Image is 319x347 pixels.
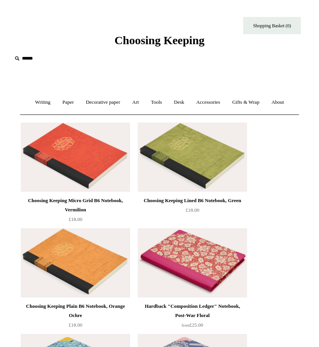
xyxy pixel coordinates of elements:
a: Choosing Keeping Plain B6 Notebook, Orange Ochre Choosing Keeping Plain B6 Notebook, Orange Ochre [21,228,130,297]
a: Decorative paper [80,92,125,113]
a: Choosing Keeping Micro Grid B6 Notebook, Vermilion £18.00 [21,196,130,227]
div: Hardback "Composition Ledger" Notebook, Post-War Floral [140,302,245,320]
a: Choosing Keeping Lined B6 Notebook, Green Choosing Keeping Lined B6 Notebook, Green [138,123,247,192]
a: Choosing Keeping Micro Grid B6 Notebook, Vermilion Choosing Keeping Micro Grid B6 Notebook, Vermi... [21,123,130,192]
img: Choosing Keeping Plain B6 Notebook, Orange Ochre [21,228,130,297]
img: Hardback "Composition Ledger" Notebook, Post-War Floral [138,228,247,297]
div: Choosing Keeping Plain B6 Notebook, Orange Ochre [23,302,128,320]
span: £25.00 [182,322,203,328]
a: Shopping Basket (0) [243,17,301,34]
div: Choosing Keeping Micro Grid B6 Notebook, Vermilion [23,196,128,214]
a: Desk [169,92,190,113]
span: from [182,323,189,327]
a: Choosing Keeping [114,40,204,45]
span: Choosing Keeping [114,34,204,46]
img: Choosing Keeping Lined B6 Notebook, Green [138,123,247,192]
img: Choosing Keeping Micro Grid B6 Notebook, Vermilion [21,123,130,192]
span: £18.00 [68,322,82,328]
a: Writing [30,92,56,113]
a: Hardback "Composition Ledger" Notebook, Post-War Floral from£25.00 [138,302,247,333]
a: Choosing Keeping Lined B6 Notebook, Green £18.00 [138,196,247,227]
a: About [266,92,289,113]
a: Art [127,92,144,113]
span: £18.00 [185,207,199,213]
span: £18.00 [68,216,82,222]
a: Tools [145,92,167,113]
div: Choosing Keeping Lined B6 Notebook, Green [140,196,245,205]
a: Gifts & Wrap [227,92,265,113]
a: Accessories [191,92,225,113]
a: Choosing Keeping Plain B6 Notebook, Orange Ochre £18.00 [21,302,130,333]
a: Paper [57,92,79,113]
a: Hardback "Composition Ledger" Notebook, Post-War Floral Hardback "Composition Ledger" Notebook, P... [138,228,247,297]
